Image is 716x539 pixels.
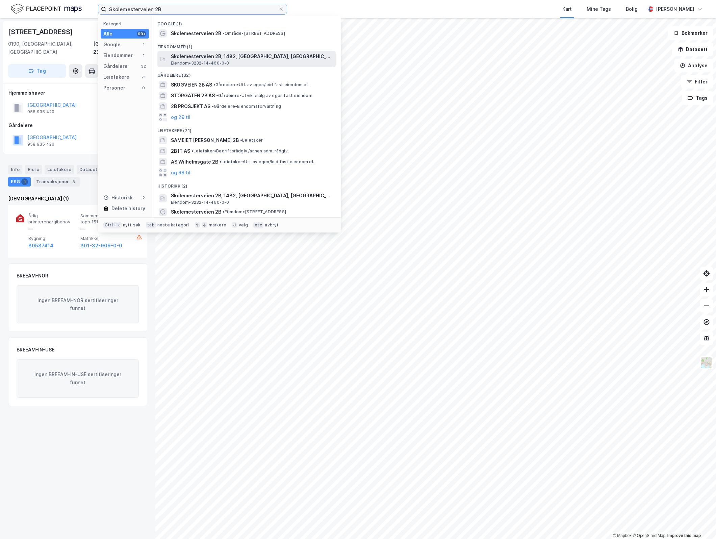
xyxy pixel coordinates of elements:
span: Årlig primærenergibehov [28,213,78,225]
span: Gårdeiere • Utvikl./salg av egen fast eiendom [216,93,312,98]
span: • [240,138,242,143]
button: Filter [681,75,713,89]
div: Ingen BREEAM-NOR sertifiseringer funnet [17,285,139,324]
div: 0 [141,85,146,91]
div: 1 [141,53,146,58]
span: Gårdeiere • Utl. av egen/leid fast eiendom el. [213,82,309,88]
img: Z [700,356,713,369]
div: BREEAM-IN-USE [17,346,54,354]
span: • [213,82,215,87]
div: Ingen BREEAM-IN-USE sertifiseringer funnet [17,359,139,398]
span: • [216,93,218,98]
button: Analyse [674,59,713,72]
span: Eiendom • 3232-14-460-0-0 [171,200,229,205]
button: Datasett [672,43,713,56]
div: 3 [70,178,77,185]
div: 1 [21,178,28,185]
div: tab [146,222,156,228]
div: Leietakere [45,165,74,174]
button: Tag [8,64,66,78]
div: avbryt [265,222,279,228]
span: 2B IT AS [171,147,190,155]
a: Improve this map [667,533,701,538]
span: Bygning [28,236,78,241]
button: 301-32-909-0-0 [80,242,122,250]
div: Mine Tags [587,5,611,13]
span: Skolemesterveien 2B [171,208,221,216]
div: markere [209,222,226,228]
span: Matrikkel [80,236,130,241]
div: Historikk (2) [152,178,341,190]
div: 958 935 420 [27,142,54,147]
span: STORGATEN 2B AS [171,92,215,100]
div: Transaksjoner [33,177,80,187]
span: Skolemesterveien 2B, 1482, [GEOGRAPHIC_DATA], [GEOGRAPHIC_DATA] [171,52,333,60]
button: og 29 til [171,113,190,121]
div: Info [8,165,22,174]
span: Område • [STREET_ADDRESS] [223,31,285,36]
span: Gårdeiere • Eiendomsforvaltning [212,104,281,109]
div: 1 [141,42,146,47]
div: — [28,225,78,233]
iframe: Chat Widget [682,507,716,539]
div: velg [239,222,248,228]
div: Gårdeiere (32) [152,67,341,79]
div: Google [103,41,121,49]
span: • [191,148,194,153]
div: 958 935 420 [27,109,54,115]
div: [PERSON_NAME] [656,5,694,13]
div: Gårdeiere [8,121,147,129]
span: Leietaker • Bedriftsrådgiv./annen adm. rådgiv. [191,148,289,154]
span: 2B PROSJEKT AS [171,102,210,111]
div: [GEOGRAPHIC_DATA], 230/250 [93,40,147,56]
div: BREEAM-NOR [17,272,48,280]
span: • [223,209,225,214]
span: • [223,31,225,36]
div: Gårdeiere [103,62,128,70]
span: SKOGVEIEN 2B AS [171,81,212,89]
div: Google (1) [152,16,341,28]
span: Leietaker • Utl. av egen/leid fast eiendom el. [220,159,314,165]
span: • [212,104,214,109]
div: Historikk [103,194,133,202]
button: Tags [682,91,713,105]
div: Datasett [77,165,102,174]
div: Eiere [25,165,42,174]
div: Leietakere [103,73,129,81]
div: Leietakere (71) [152,123,341,135]
span: SAMEIET [PERSON_NAME] 2B [171,136,239,144]
input: Søk på adresse, matrikkel, gårdeiere, leietakere eller personer [106,4,279,14]
div: esc [253,222,264,228]
div: 32 [141,64,146,69]
div: [DEMOGRAPHIC_DATA] (1) [8,195,147,203]
button: 80587414 [28,242,53,250]
div: Alle [103,30,112,38]
div: Eiendommer [103,51,133,59]
span: Leietaker [240,138,263,143]
div: 99+ [137,31,146,36]
div: Delete history [111,204,145,213]
button: Bokmerker [668,26,713,40]
div: — [80,225,130,233]
span: • [220,159,222,164]
div: neste kategori [157,222,189,228]
div: 0190, [GEOGRAPHIC_DATA], [GEOGRAPHIC_DATA] [8,40,93,56]
button: og 68 til [171,169,190,177]
span: AS Wilhelmsgate 2B [171,158,218,166]
div: Kontrollprogram for chat [682,507,716,539]
span: Skolemesterveien 2B, 1482, [GEOGRAPHIC_DATA], [GEOGRAPHIC_DATA] [171,192,333,200]
img: logo.f888ab2527a4732fd821a326f86c7f29.svg [11,3,82,15]
div: Kart [562,5,572,13]
a: OpenStreetMap [633,533,665,538]
span: Skolemesterveien 2B [171,29,221,38]
div: Ctrl + k [103,222,122,228]
div: 71 [141,74,146,80]
div: Eiendommer (1) [152,39,341,51]
a: Mapbox [613,533,632,538]
div: ESG [8,177,31,187]
div: [STREET_ADDRESS] [8,26,74,37]
span: Sammenlignet med topp 15% [80,213,130,225]
div: 2 [141,195,146,200]
div: Hjemmelshaver [8,89,147,97]
div: Kategori [103,21,149,26]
